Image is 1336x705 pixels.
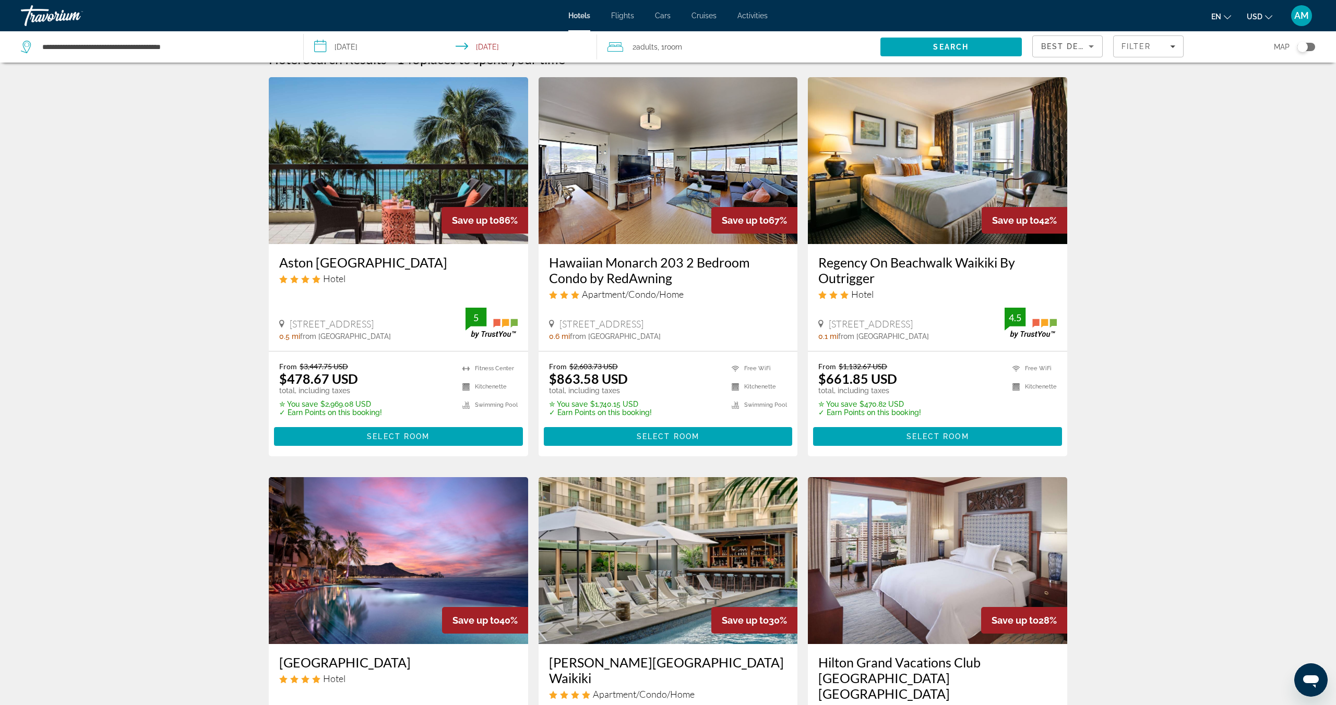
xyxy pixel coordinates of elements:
span: [STREET_ADDRESS] [829,318,913,330]
a: [PERSON_NAME][GEOGRAPHIC_DATA] Waikiki [549,654,788,686]
p: $470.82 USD [818,400,921,408]
p: $2,969.08 USD [279,400,382,408]
a: Regency On Beachwalk Waikiki By Outrigger [818,254,1057,286]
a: [GEOGRAPHIC_DATA] [279,654,518,670]
img: Romer House Waikiki [539,477,798,644]
img: Sheraton Waikiki Beach Resort [269,477,528,644]
img: TrustYou guest rating badge [1005,308,1057,338]
a: Flights [611,11,634,20]
a: Cruises [691,11,717,20]
span: Map [1274,40,1290,54]
span: From [818,362,836,371]
img: Regency On Beachwalk Waikiki By Outrigger [808,77,1067,244]
div: 4 star Hotel [279,273,518,284]
button: Filters [1113,35,1184,57]
a: Cars [655,11,671,20]
a: Hawaiian Monarch 203 2 Bedroom Condo by RedAwning [549,254,788,286]
div: 28% [981,607,1067,634]
span: Save up to [992,615,1039,626]
button: Select Room [544,427,793,446]
span: USD [1247,13,1262,21]
a: Aston Waikiki Beach Tower [269,77,528,244]
span: [STREET_ADDRESS] [559,318,643,330]
a: Travorium [21,2,125,29]
a: Hilton Grand Vacations Club [GEOGRAPHIC_DATA] [GEOGRAPHIC_DATA] [818,654,1057,701]
span: from [GEOGRAPHIC_DATA] [570,332,661,341]
span: [STREET_ADDRESS] [290,318,374,330]
button: User Menu [1288,5,1315,27]
a: Hotels [568,11,590,20]
li: Kitchenette [457,380,518,393]
del: $2,603.73 USD [569,362,618,371]
span: Filter [1122,42,1151,51]
div: 86% [442,207,528,234]
p: ✓ Earn Points on this booking! [818,408,921,417]
span: Hotel [851,288,874,300]
span: Save up to [452,615,499,626]
span: ✮ You save [549,400,588,408]
p: ✓ Earn Points on this booking! [549,408,652,417]
span: Select Room [367,432,430,441]
span: Adults [636,43,658,51]
button: Change language [1211,9,1231,24]
mat-select: Sort by [1041,40,1094,53]
div: 42% [982,207,1067,234]
li: Free WiFi [1007,362,1057,375]
span: Hotel [323,273,345,284]
span: Select Room [906,432,969,441]
span: Save up to [452,215,499,226]
span: From [279,362,297,371]
p: total, including taxes [818,386,921,395]
p: $1,740.15 USD [549,400,652,408]
li: Fitness Center [457,362,518,375]
li: Kitchenette [726,380,787,393]
div: 5 [466,311,486,324]
span: Save up to [992,215,1039,226]
a: Hilton Grand Vacations Club Grand Waikikian Honolulu [808,477,1067,644]
span: from [GEOGRAPHIC_DATA] [300,332,391,341]
div: 3 star Hotel [818,288,1057,300]
ins: $863.58 USD [549,371,628,386]
button: Change currency [1247,9,1272,24]
span: 0.1 mi [818,332,838,341]
div: 67% [711,207,797,234]
span: , 1 [658,40,682,54]
iframe: Button to launch messaging window [1294,663,1328,697]
img: Hawaiian Monarch 203 2 Bedroom Condo by RedAwning [539,77,798,244]
span: From [549,362,567,371]
p: total, including taxes [279,386,382,395]
p: ✓ Earn Points on this booking! [279,408,382,417]
span: from [GEOGRAPHIC_DATA] [838,332,929,341]
span: Activities [737,11,768,20]
del: $3,447.75 USD [300,362,348,371]
input: Search hotel destination [41,39,288,55]
span: 0.6 mi [549,332,570,341]
div: 4 star Apartment [549,688,788,700]
li: Free WiFi [726,362,787,375]
span: 2 [633,40,658,54]
span: Best Deals [1041,42,1095,51]
span: Search [933,43,969,51]
button: Select check in and out date [304,31,597,63]
span: ✮ You save [279,400,318,408]
div: 4.5 [1005,311,1025,324]
button: Select Room [274,427,523,446]
button: Search [880,38,1022,56]
ins: $478.67 USD [279,371,358,386]
span: Save up to [722,215,769,226]
div: 3 star Apartment [549,288,788,300]
a: Aston [GEOGRAPHIC_DATA] [279,254,518,270]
